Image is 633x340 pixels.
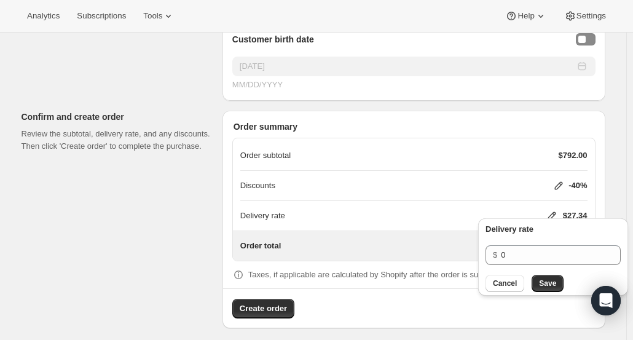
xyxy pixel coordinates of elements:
button: Create order [232,299,294,318]
span: Analytics [27,11,60,21]
p: Confirm and create order [22,111,213,123]
p: Delivery rate [486,223,621,235]
p: -40% [568,180,587,192]
p: Order subtotal [240,149,291,162]
button: Birthday Selector [576,33,596,45]
span: $ [493,250,497,259]
button: Cancel [486,275,524,292]
button: Analytics [20,7,67,25]
p: Taxes, if applicable are calculated by Shopify after the order is submitted [248,269,505,281]
button: Tools [136,7,182,25]
span: MM/DD/YYYY [232,80,283,89]
button: Help [498,7,554,25]
p: $27.34 [563,210,588,222]
span: Customer birth date [232,33,314,47]
span: Help [517,11,534,21]
button: Save [532,275,564,292]
button: Settings [557,7,613,25]
button: Subscriptions [69,7,133,25]
span: Create order [240,302,287,315]
p: Discounts [240,180,275,192]
p: $792.00 [559,149,588,162]
span: Subscriptions [77,11,126,21]
p: Order total [240,240,281,252]
span: Settings [576,11,606,21]
div: Open Intercom Messenger [591,286,621,315]
p: Order summary [234,121,596,133]
p: Review the subtotal, delivery rate, and any discounts. Then click 'Create order' to complete the ... [22,128,213,152]
span: Save [539,279,556,288]
span: Tools [143,11,162,21]
p: Delivery rate [240,210,285,222]
span: Cancel [493,279,517,288]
